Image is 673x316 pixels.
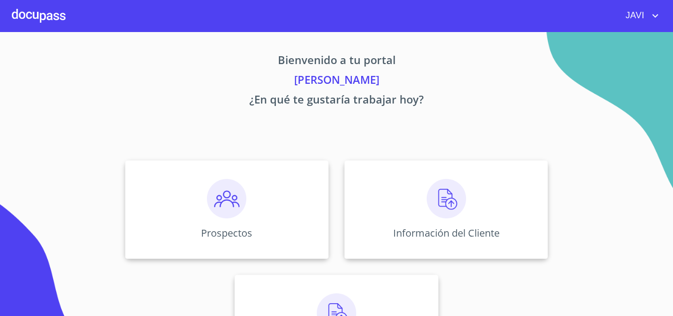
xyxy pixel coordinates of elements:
p: Prospectos [201,226,252,240]
span: JAVI [618,8,649,24]
p: [PERSON_NAME] [33,71,640,91]
p: ¿En qué te gustaría trabajar hoy? [33,91,640,111]
img: carga.png [427,179,466,218]
p: Bienvenido a tu portal [33,52,640,71]
img: prospectos.png [207,179,246,218]
button: account of current user [618,8,661,24]
p: Información del Cliente [393,226,500,240]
